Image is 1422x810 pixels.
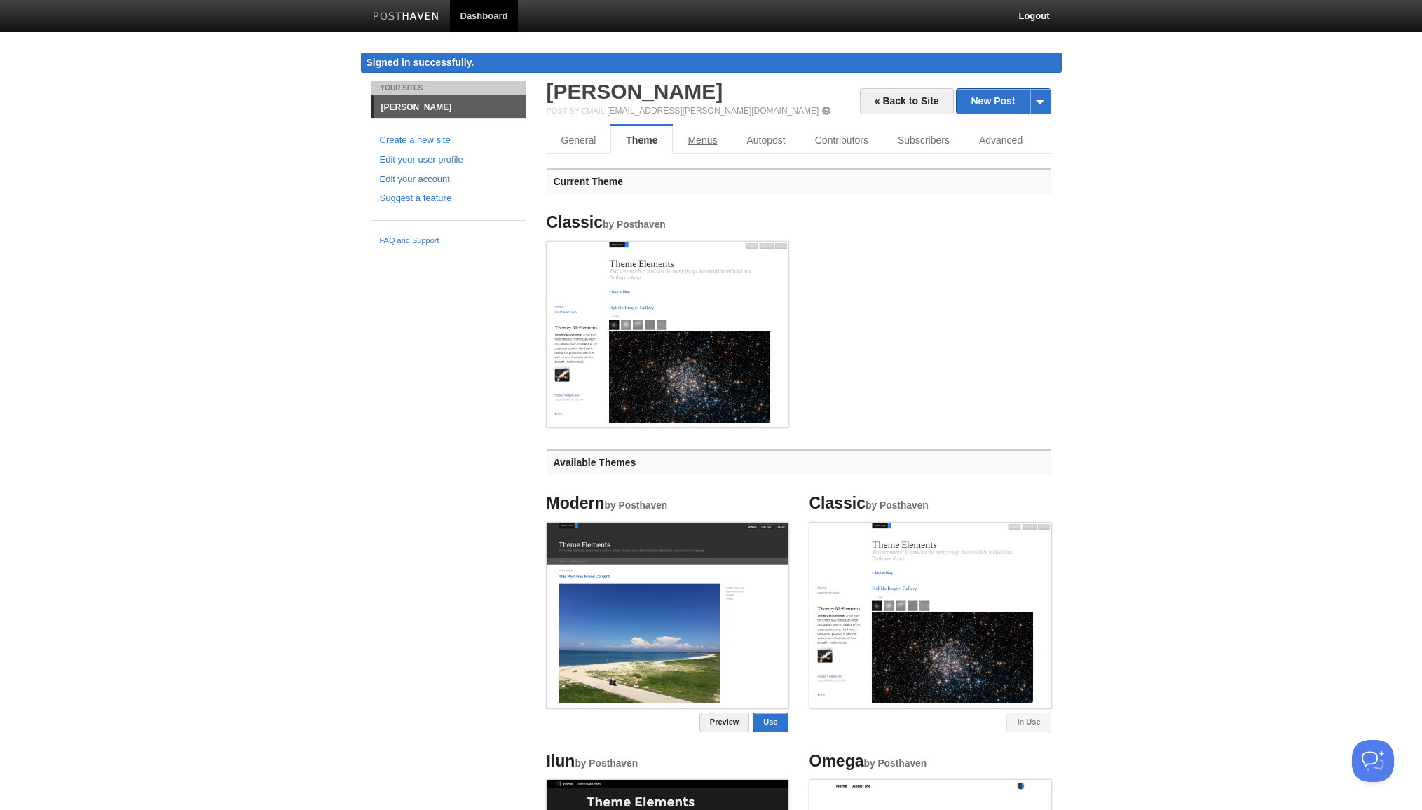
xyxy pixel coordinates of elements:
[610,126,673,154] a: Theme
[380,235,517,247] a: FAQ and Support
[1006,713,1051,732] a: In Use
[547,107,605,115] span: Post by Email
[380,133,517,148] a: Create a new site
[673,126,732,154] a: Menus
[699,713,750,732] a: Preview
[547,523,788,704] img: Screenshot
[575,758,638,769] small: by Posthaven
[863,758,927,769] small: by Posthaven
[883,126,964,154] a: Subscribers
[964,126,1037,154] a: Advanced
[809,753,1051,770] h4: Omega
[380,153,517,167] a: Edit your user profile
[547,242,788,423] img: Screenshot
[547,126,611,154] a: General
[860,88,954,114] a: « Back to Site
[547,80,723,103] a: [PERSON_NAME]
[547,753,788,770] h4: Ilun
[809,523,1051,704] img: Screenshot
[800,126,883,154] a: Contributors
[603,219,666,230] small: by Posthaven
[957,89,1050,114] a: New Post
[753,713,788,732] a: Use
[547,168,1051,194] h3: Current Theme
[380,172,517,187] a: Edit your account
[373,12,439,22] img: Posthaven-bar
[361,53,1062,73] div: Signed in successfully.
[1352,740,1394,782] iframe: Help Scout Beacon - Open
[380,191,517,206] a: Suggest a feature
[547,449,1051,475] h3: Available Themes
[374,96,526,118] a: [PERSON_NAME]
[866,500,929,511] small: by Posthaven
[605,500,668,511] small: by Posthaven
[547,214,788,231] h4: Classic
[547,495,788,512] h4: Modern
[607,106,819,116] a: [EMAIL_ADDRESS][PERSON_NAME][DOMAIN_NAME]
[371,81,526,95] li: Your Sites
[732,126,800,154] a: Autopost
[809,495,1051,512] h4: Classic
